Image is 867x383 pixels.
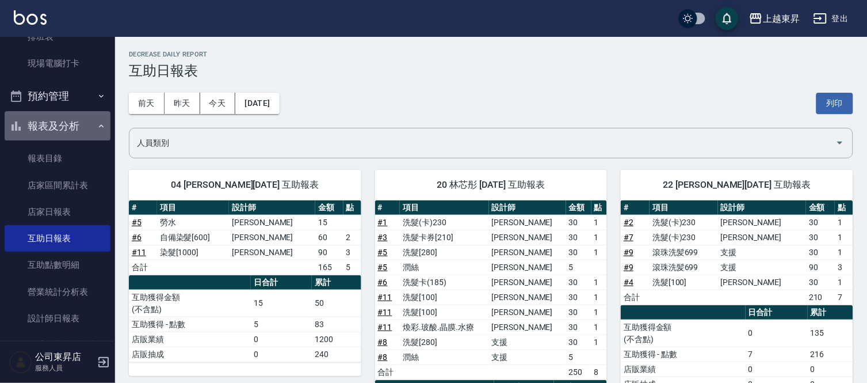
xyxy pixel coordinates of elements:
[591,290,608,305] td: 1
[5,305,110,332] a: 設計師日報表
[718,200,807,215] th: 設計師
[489,305,566,320] td: [PERSON_NAME]
[566,365,591,380] td: 250
[624,218,633,227] a: #2
[566,275,591,290] td: 30
[5,279,110,305] a: 營業統計分析表
[375,200,400,215] th: #
[621,200,650,215] th: #
[343,200,361,215] th: 點
[566,245,591,260] td: 30
[489,260,566,275] td: [PERSON_NAME]
[312,317,361,332] td: 83
[835,215,853,230] td: 1
[143,179,347,191] span: 04 [PERSON_NAME][DATE] 互助報表
[132,233,142,242] a: #6
[808,320,853,347] td: 135
[251,275,312,290] th: 日合計
[378,278,388,287] a: #6
[489,245,566,260] td: [PERSON_NAME]
[129,200,361,275] table: a dense table
[831,134,849,152] button: Open
[129,260,157,275] td: 合計
[134,133,831,153] input: 人員名稱
[400,335,488,350] td: 洗髮[280]
[806,260,835,275] td: 90
[489,215,566,230] td: [PERSON_NAME]
[650,200,717,215] th: 項目
[718,245,807,260] td: 支援
[400,290,488,305] td: 洗髮[100]
[400,260,488,275] td: 潤絲
[635,179,839,191] span: 22 [PERSON_NAME][DATE] 互助報表
[591,320,608,335] td: 1
[315,230,343,245] td: 60
[621,320,745,347] td: 互助獲得金額 (不含點)
[566,350,591,365] td: 5
[566,215,591,230] td: 30
[251,347,312,362] td: 0
[566,320,591,335] td: 30
[591,305,608,320] td: 1
[312,347,361,362] td: 240
[315,245,343,260] td: 90
[808,362,853,377] td: 0
[808,305,853,320] th: 累計
[650,275,717,290] td: 洗髮[100]
[378,352,388,362] a: #8
[5,145,110,172] a: 報表目錄
[835,200,853,215] th: 點
[378,263,388,272] a: #5
[9,351,32,374] img: Person
[400,230,488,245] td: 洗髮卡券[210]
[229,230,315,245] td: [PERSON_NAME]
[378,323,392,332] a: #11
[816,93,853,114] button: 列印
[129,347,251,362] td: 店販抽成
[375,365,400,380] td: 合計
[157,215,230,230] td: 勞水
[251,317,312,332] td: 5
[591,275,608,290] td: 1
[650,245,717,260] td: 滾珠洗髪699
[806,275,835,290] td: 30
[718,275,807,290] td: [PERSON_NAME]
[835,245,853,260] td: 1
[129,51,853,58] h2: Decrease Daily Report
[489,335,566,350] td: 支援
[835,230,853,245] td: 1
[400,275,488,290] td: 洗髮卡(185)
[400,245,488,260] td: 洗髮[280]
[389,179,594,191] span: 20 林芯彤 [DATE] 互助報表
[129,200,157,215] th: #
[132,218,142,227] a: #5
[744,7,804,31] button: 上越東昇
[746,362,808,377] td: 0
[312,275,361,290] th: 累計
[157,230,230,245] td: 自備染髮[600]
[746,347,808,362] td: 7
[200,93,236,114] button: 今天
[591,365,608,380] td: 8
[400,215,488,230] td: 洗髮(卡)230
[566,290,591,305] td: 30
[624,248,633,257] a: #9
[566,230,591,245] td: 30
[378,218,388,227] a: #1
[312,332,361,347] td: 1200
[157,245,230,260] td: 染髮[1000]
[718,260,807,275] td: 支援
[591,245,608,260] td: 1
[566,305,591,320] td: 30
[400,305,488,320] td: 洗髮[100]
[650,215,717,230] td: 洗髮(卡)230
[251,332,312,347] td: 0
[5,50,110,77] a: 現場電腦打卡
[624,233,633,242] a: #7
[489,350,566,365] td: 支援
[129,93,165,114] button: 前天
[5,252,110,278] a: 互助點數明細
[400,320,488,335] td: 煥彩.玻酸.晶膜.水療
[763,12,800,26] div: 上越東昇
[806,200,835,215] th: 金額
